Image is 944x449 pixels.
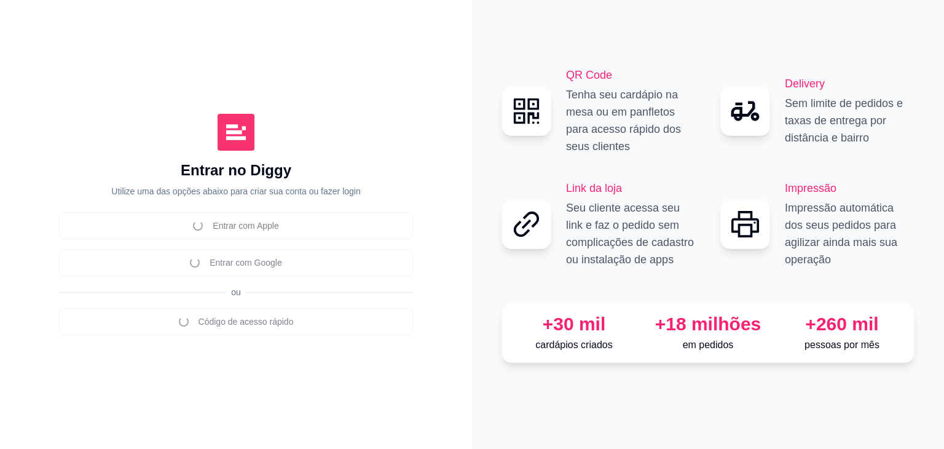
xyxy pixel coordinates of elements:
p: pessoas por mês [780,338,904,352]
div: +260 mil [780,313,904,335]
p: Impressão automática dos seus pedidos para agilizar ainda mais sua operação [785,199,914,268]
p: Utilize uma das opções abaixo para criar sua conta ou fazer login [111,185,360,197]
h2: QR Code [566,66,696,84]
span: ou [226,287,246,297]
p: Sem limite de pedidos e taxas de entrega por distância e bairro [785,95,914,146]
p: em pedidos [646,338,770,352]
h1: Entrar no Diggy [181,161,291,180]
h2: Link da loja [566,180,696,197]
p: Seu cliente acessa seu link e faz o pedido sem complicações de cadastro ou instalação de apps [566,199,696,268]
img: Diggy [218,114,254,151]
h2: Delivery [785,75,914,92]
h2: Impressão [785,180,914,197]
p: Tenha seu cardápio na mesa ou em panfletos para acesso rápido dos seus clientes [566,86,696,155]
p: cardápios criados [512,338,636,352]
div: +30 mil [512,313,636,335]
div: +18 milhões [646,313,770,335]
